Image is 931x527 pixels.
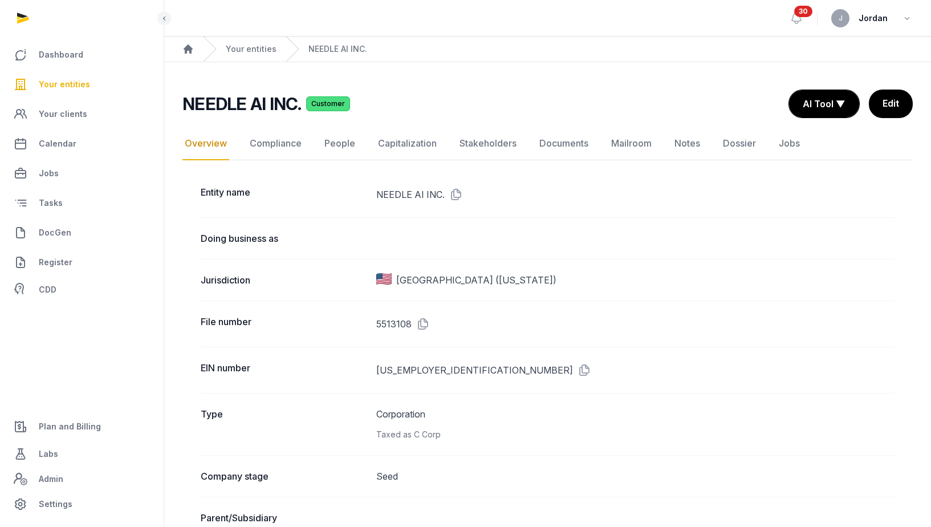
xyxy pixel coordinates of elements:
span: Labs [39,447,58,461]
a: Mailroom [609,127,654,160]
a: Edit [869,90,913,118]
a: Dashboard [9,41,155,68]
a: Documents [537,127,591,160]
h2: NEEDLE AI INC. [182,94,302,114]
button: AI Tool ▼ [789,90,859,117]
dt: Type [201,407,367,441]
a: Notes [672,127,702,160]
span: Calendar [39,137,76,151]
span: Jordan [859,11,888,25]
a: Calendar [9,130,155,157]
a: DocGen [9,219,155,246]
nav: Tabs [182,127,913,160]
span: [GEOGRAPHIC_DATA] ([US_STATE]) [396,273,556,287]
dd: [US_EMPLOYER_IDENTIFICATION_NUMBER] [376,361,895,379]
a: Register [9,249,155,276]
a: Capitalization [376,127,439,160]
dt: Entity name [201,185,367,204]
a: Labs [9,440,155,468]
a: Your entities [9,71,155,98]
span: Your entities [39,78,90,91]
a: Tasks [9,189,155,217]
span: Plan and Billing [39,420,101,433]
dd: Corporation [376,407,895,441]
span: J [839,15,843,22]
dd: NEEDLE AI INC. [376,185,895,204]
a: Overview [182,127,229,160]
dd: Seed [376,469,895,483]
span: Register [39,256,72,269]
a: Your clients [9,100,155,128]
span: DocGen [39,226,71,240]
dt: EIN number [201,361,367,379]
nav: Breadcrumb [164,37,931,62]
span: Customer [306,96,350,111]
dt: Parent/Subsidiary [201,511,367,525]
button: J [831,9,849,27]
dt: Jurisdiction [201,273,367,287]
span: Settings [39,497,72,511]
a: Stakeholders [457,127,519,160]
a: People [322,127,357,160]
span: Dashboard [39,48,83,62]
a: Your entities [226,43,277,55]
dt: Doing business as [201,232,367,245]
span: Tasks [39,196,63,210]
a: Dossier [721,127,758,160]
span: Admin [39,472,63,486]
dt: Company stage [201,469,367,483]
dt: File number [201,315,367,333]
div: Taxed as C Corp [376,428,895,441]
span: Jobs [39,167,59,180]
a: Compliance [247,127,304,160]
a: CDD [9,278,155,301]
span: 30 [794,6,812,17]
a: Jobs [9,160,155,187]
a: Settings [9,490,155,518]
a: Jobs [776,127,802,160]
a: NEEDLE AI INC. [308,43,367,55]
a: Plan and Billing [9,413,155,440]
dd: 5513108 [376,315,895,333]
span: Your clients [39,107,87,121]
a: Admin [9,468,155,490]
span: CDD [39,283,56,297]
